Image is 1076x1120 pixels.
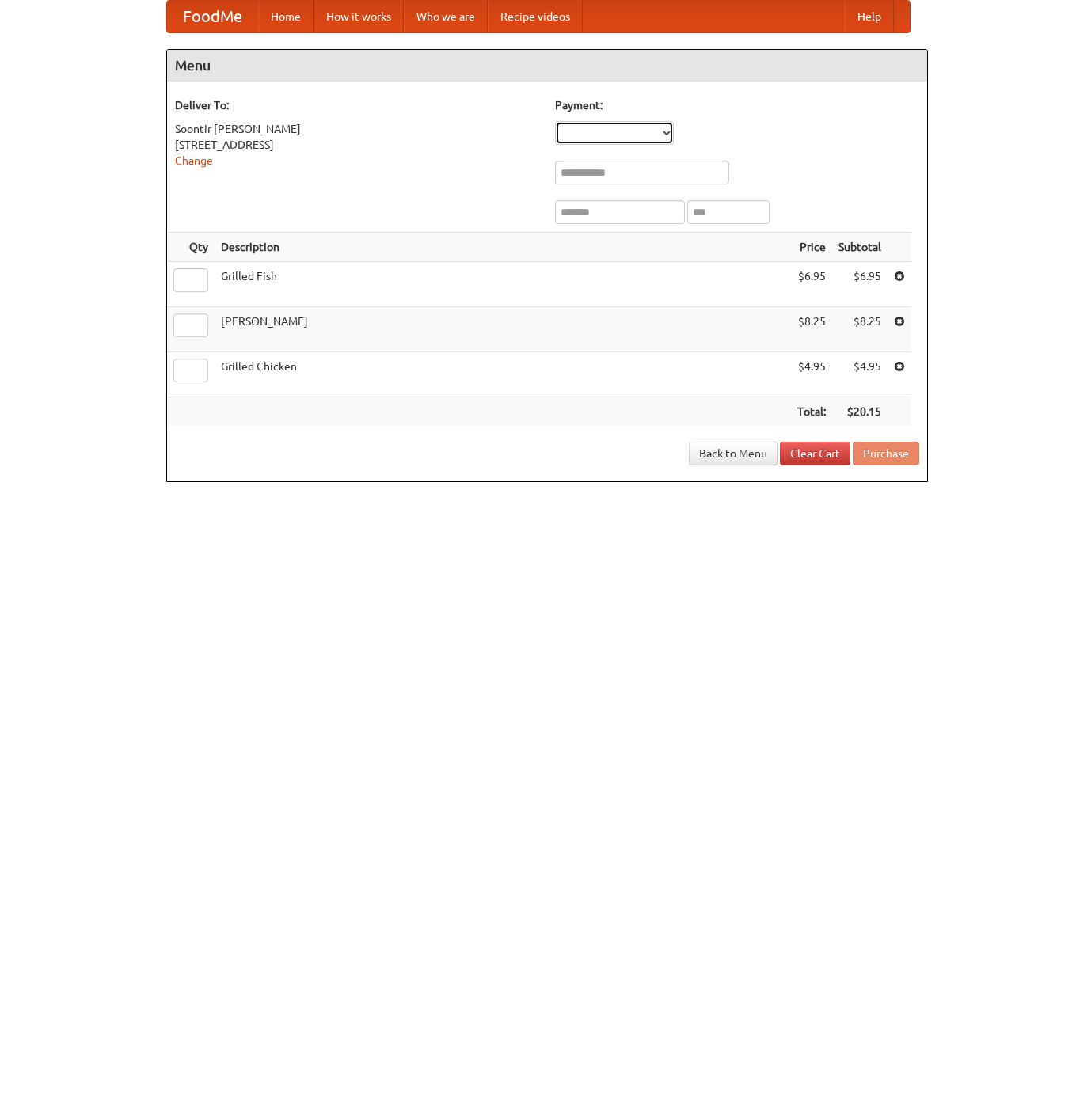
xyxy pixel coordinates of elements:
th: Subtotal [832,233,888,262]
a: Clear Cart [780,442,850,465]
th: Description [215,233,791,262]
td: $6.95 [832,262,888,307]
div: Soontir [PERSON_NAME] [175,121,539,137]
h4: Menu [167,50,927,82]
a: How it works [314,1,404,32]
td: $6.95 [791,262,832,307]
td: $8.25 [832,307,888,352]
a: Change [175,154,213,167]
a: Back to Menu [689,442,778,465]
a: Recipe videos [488,1,583,32]
td: Grilled Chicken [215,352,791,397]
th: Price [791,233,832,262]
a: Help [845,1,894,32]
a: Home [258,1,314,32]
td: Grilled Fish [215,262,791,307]
a: Who we are [404,1,488,32]
div: [STREET_ADDRESS] [175,137,539,153]
td: $4.95 [791,352,832,397]
h5: Payment: [555,97,919,113]
th: Qty [167,233,215,262]
h5: Deliver To: [175,97,539,113]
td: [PERSON_NAME] [215,307,791,352]
td: $8.25 [791,307,832,352]
a: FoodMe [167,1,258,32]
button: Purchase [853,442,919,465]
th: Total: [791,397,832,427]
th: $20.15 [832,397,888,427]
td: $4.95 [832,352,888,397]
